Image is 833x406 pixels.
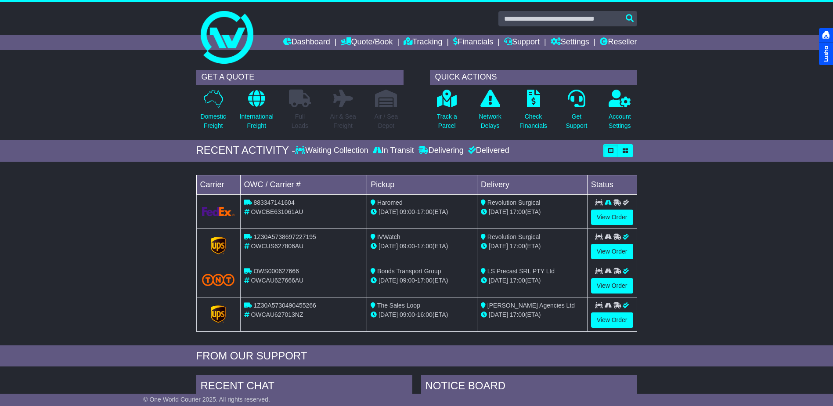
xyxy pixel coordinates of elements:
[253,199,294,206] span: 883347141604
[421,375,637,399] div: NOTICE BOARD
[510,311,525,318] span: 17:00
[417,243,433,250] span: 17:00
[251,277,303,284] span: OWCAU627666AU
[379,243,398,250] span: [DATE]
[253,233,316,240] span: 1Z30A5738697227195
[466,146,509,156] div: Delivered
[417,311,433,318] span: 16:00
[489,311,508,318] span: [DATE]
[591,278,633,294] a: View Order
[289,112,311,130] p: Full Loads
[551,35,589,50] a: Settings
[430,70,637,85] div: QUICK ACTIONS
[478,89,501,135] a: NetworkDelays
[196,175,240,194] td: Carrier
[608,89,631,135] a: AccountSettings
[481,207,584,217] div: (ETA)
[240,175,367,194] td: OWC / Carrier #
[379,208,398,215] span: [DATE]
[239,89,274,135] a: InternationalFreight
[211,237,226,254] img: GetCarrierServiceLogo
[196,70,404,85] div: GET A QUOTE
[416,146,466,156] div: Delivering
[404,35,442,50] a: Tracking
[477,175,587,194] td: Delivery
[453,35,493,50] a: Financials
[371,146,416,156] div: In Transit
[375,112,398,130] p: Air / Sea Depot
[437,112,457,130] p: Track a Parcel
[251,243,303,250] span: OWCUS627806AU
[240,112,274,130] p: International Freight
[519,89,548,135] a: CheckFinancials
[417,208,433,215] span: 17:00
[200,112,226,130] p: Domestic Freight
[377,268,441,275] span: Bonds Transport Group
[487,268,555,275] span: LS Precast SRL PTY Ltd
[143,396,270,403] span: © One World Courier 2025. All rights reserved.
[377,302,420,309] span: The Sales Loop
[371,242,473,251] div: - (ETA)
[591,312,633,328] a: View Order
[400,243,415,250] span: 09:00
[295,146,370,156] div: Waiting Collection
[400,277,415,284] span: 09:00
[587,175,637,194] td: Status
[591,210,633,225] a: View Order
[481,310,584,319] div: (ETA)
[379,277,398,284] span: [DATE]
[251,311,303,318] span: OWCAU627013NZ
[566,112,587,130] p: Get Support
[510,243,525,250] span: 17:00
[565,89,588,135] a: GetSupport
[371,310,473,319] div: - (ETA)
[377,199,403,206] span: Haromed
[211,305,226,323] img: GetCarrierServiceLogo
[489,277,508,284] span: [DATE]
[371,207,473,217] div: - (ETA)
[487,199,541,206] span: Revolution Surgical
[481,276,584,285] div: (ETA)
[600,35,637,50] a: Reseller
[330,112,356,130] p: Air & Sea Freight
[417,277,433,284] span: 17:00
[283,35,330,50] a: Dashboard
[591,244,633,259] a: View Order
[371,276,473,285] div: - (ETA)
[400,311,415,318] span: 09:00
[196,144,296,157] div: RECENT ACTIVITY -
[510,208,525,215] span: 17:00
[519,112,547,130] p: Check Financials
[504,35,540,50] a: Support
[253,268,299,275] span: OWS000627666
[400,208,415,215] span: 09:00
[436,89,458,135] a: Track aParcel
[196,375,412,399] div: RECENT CHAT
[510,277,525,284] span: 17:00
[379,311,398,318] span: [DATE]
[487,302,575,309] span: [PERSON_NAME] Agencies Ltd
[251,208,303,215] span: OWCBE631061AU
[202,274,235,286] img: TNT_Domestic.png
[367,175,477,194] td: Pickup
[609,112,631,130] p: Account Settings
[196,350,637,362] div: FROM OUR SUPPORT
[479,112,501,130] p: Network Delays
[200,89,226,135] a: DomesticFreight
[489,243,508,250] span: [DATE]
[489,208,508,215] span: [DATE]
[481,242,584,251] div: (ETA)
[202,207,235,216] img: GetCarrierServiceLogo
[487,233,541,240] span: Revolution Surgical
[377,233,400,240] span: IVWatch
[253,302,316,309] span: 1Z30A5730490455266
[341,35,393,50] a: Quote/Book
